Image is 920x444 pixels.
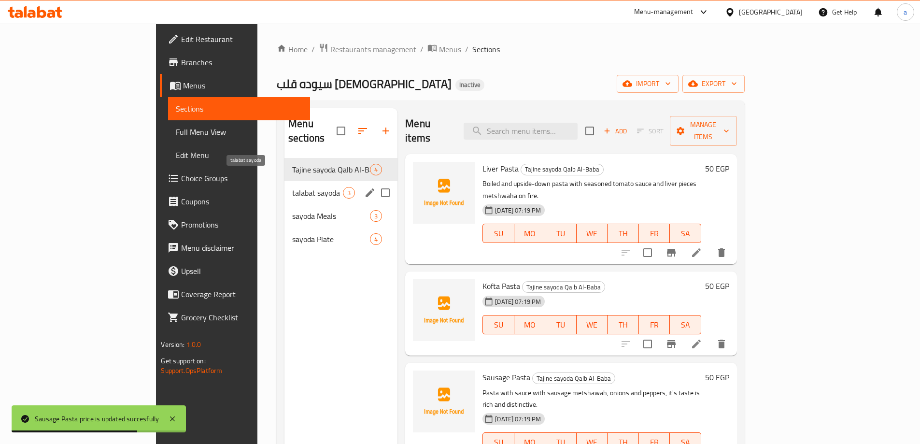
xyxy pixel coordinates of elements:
[670,315,701,334] button: SA
[600,124,631,139] button: Add
[161,364,222,377] a: Support.OpsPlatform
[181,288,302,300] span: Coverage Report
[660,241,683,264] button: Branch-specific-item
[491,415,545,424] span: [DATE] 07:19 PM
[183,80,302,91] span: Menus
[160,28,310,51] a: Edit Restaurant
[292,187,343,199] span: talabat sayoda
[464,123,578,140] input: search
[611,318,635,332] span: TH
[181,242,302,254] span: Menu disclaimer
[160,74,310,97] a: Menus
[608,315,638,334] button: TH
[160,51,310,74] a: Branches
[331,121,351,141] span: Select all sections
[160,167,310,190] a: Choice Groups
[577,224,608,243] button: WE
[374,119,397,143] button: Add section
[482,279,520,293] span: Kofta Pasta
[181,172,302,184] span: Choice Groups
[643,227,666,241] span: FR
[168,97,310,120] a: Sections
[705,279,729,293] h6: 50 EGP
[343,187,355,199] div: items
[181,265,302,277] span: Upsell
[284,181,397,204] div: talabat sayoda3edit
[514,315,545,334] button: MO
[413,279,475,341] img: Kofta Pasta
[660,332,683,356] button: Branch-specific-item
[682,75,745,93] button: export
[413,162,475,224] img: Liver Pasta
[482,315,514,334] button: SU
[465,43,468,55] li: /
[343,188,354,198] span: 3
[181,219,302,230] span: Promotions
[161,355,205,367] span: Get support on:
[284,228,397,251] div: sayoda Plate4
[455,81,484,89] span: Inactive
[160,236,310,259] a: Menu disclaimer
[363,186,377,200] button: edit
[674,318,697,332] span: SA
[284,158,397,181] div: Tajine sayoda Qalb Al-Baba4
[311,43,315,55] li: /
[491,206,545,215] span: [DATE] 07:19 PM
[176,103,302,115] span: Sections
[413,371,475,432] img: Sausage Pasta
[631,124,670,139] span: Select section first
[514,224,545,243] button: MO
[181,312,302,323] span: Grocery Checklist
[292,210,370,222] span: sayoda Meals
[521,164,604,175] div: Tajine sayoda Qalb Al-Baba
[639,224,670,243] button: FR
[705,162,729,175] h6: 50 EGP
[482,161,519,176] span: Liver Pasta
[691,247,702,258] a: Edit menu item
[176,126,302,138] span: Full Menu View
[678,119,729,143] span: Manage items
[491,297,545,306] span: [DATE] 07:19 PM
[168,143,310,167] a: Edit Menu
[608,224,638,243] button: TH
[181,196,302,207] span: Coupons
[521,164,603,175] span: Tajine sayoda Qalb Al-Baba
[181,33,302,45] span: Edit Restaurant
[602,126,628,137] span: Add
[580,227,604,241] span: WE
[518,227,541,241] span: MO
[739,7,803,17] div: [GEOGRAPHIC_DATA]
[617,75,679,93] button: import
[370,210,382,222] div: items
[518,318,541,332] span: MO
[277,43,744,56] nav: breadcrumb
[482,370,530,385] span: Sausage Pasta
[487,227,510,241] span: SU
[420,43,424,55] li: /
[427,43,461,56] a: Menus
[643,318,666,332] span: FR
[161,338,184,351] span: Version:
[532,372,615,384] div: Tajine sayoda Qalb Al-Baba
[319,43,416,56] a: Restaurants management
[370,212,382,221] span: 3
[472,43,500,55] span: Sections
[670,116,736,146] button: Manage items
[292,233,370,245] span: sayoda Plate
[522,281,605,293] div: Tajine sayoda Qalb Al-Baba
[284,154,397,255] nav: Menu sections
[160,259,310,283] a: Upsell
[370,235,382,244] span: 4
[292,164,370,175] span: Tajine sayoda Qalb Al-Baba
[580,121,600,141] span: Select section
[482,224,514,243] button: SU
[168,120,310,143] a: Full Menu View
[284,204,397,228] div: sayoda Meals3
[549,227,572,241] span: TU
[611,227,635,241] span: TH
[288,116,337,145] h2: Menu sections
[160,213,310,236] a: Promotions
[577,315,608,334] button: WE
[523,282,605,293] span: Tajine sayoda Qalb Al-Baba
